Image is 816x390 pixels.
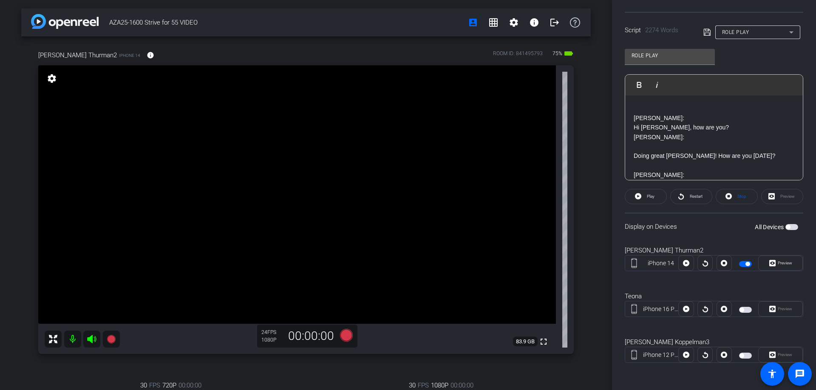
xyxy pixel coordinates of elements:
button: Restart [670,189,712,204]
span: 2274 Words [645,26,678,34]
mat-icon: fullscreen [538,337,549,347]
mat-icon: settings [509,17,519,28]
div: iPhone 12 Pro Max [643,351,679,359]
div: 1080P [261,337,283,343]
mat-icon: accessibility [767,369,777,379]
div: [PERSON_NAME] Thurman2 [625,246,803,255]
mat-icon: account_box [468,17,478,28]
p: [PERSON_NAME]: [634,132,794,142]
span: 30 [409,381,416,390]
button: Play [625,189,667,204]
mat-icon: settings [46,73,58,84]
mat-icon: battery_std [564,48,574,59]
div: 00:00:00 [283,329,340,343]
span: 720P [162,381,176,390]
span: FPS [149,381,160,390]
mat-icon: logout [550,17,560,28]
span: iPhone 14 [119,52,140,59]
span: 00:00:00 [178,381,201,390]
button: Bold (Ctrl+B) [631,76,647,93]
div: Display on Devices [625,213,803,240]
span: 1080P [431,381,448,390]
span: FPS [267,329,276,335]
div: [PERSON_NAME] Koppelman3 [625,337,803,347]
img: app-logo [31,14,99,29]
div: iPhone 16 Pro [643,305,679,314]
span: 00:00:00 [450,381,473,390]
span: Play [647,194,654,199]
mat-icon: grid_on [488,17,499,28]
span: 83.9 GB [513,337,538,347]
button: Stop [716,189,758,204]
span: 75% [551,47,564,60]
p: [PERSON_NAME]: [634,113,794,123]
mat-icon: info [529,17,539,28]
div: Teona [625,292,803,301]
span: 30 [140,381,147,390]
label: All Devices [755,223,785,231]
p: Doing great [PERSON_NAME]! How are you [DATE]? [634,151,794,160]
div: ROOM ID: 841495793 [493,50,543,62]
span: Preview [778,261,792,265]
input: Title [632,51,708,61]
div: iPhone 14 [643,259,679,268]
span: Stop [737,194,746,199]
button: Preview [758,255,803,271]
p: Hi [PERSON_NAME], how are you? [634,123,794,132]
div: Script [625,25,691,35]
span: AZA25-1600 Strive for 55 VIDEO [109,14,463,31]
span: [PERSON_NAME] Thurman2 [38,51,117,60]
mat-icon: message [795,369,805,379]
mat-icon: info [147,51,154,59]
p: [PERSON_NAME]: [634,170,794,180]
span: Restart [690,194,703,199]
span: FPS [418,381,429,390]
div: 24 [261,329,283,336]
span: ROLE PLAY [722,29,749,35]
